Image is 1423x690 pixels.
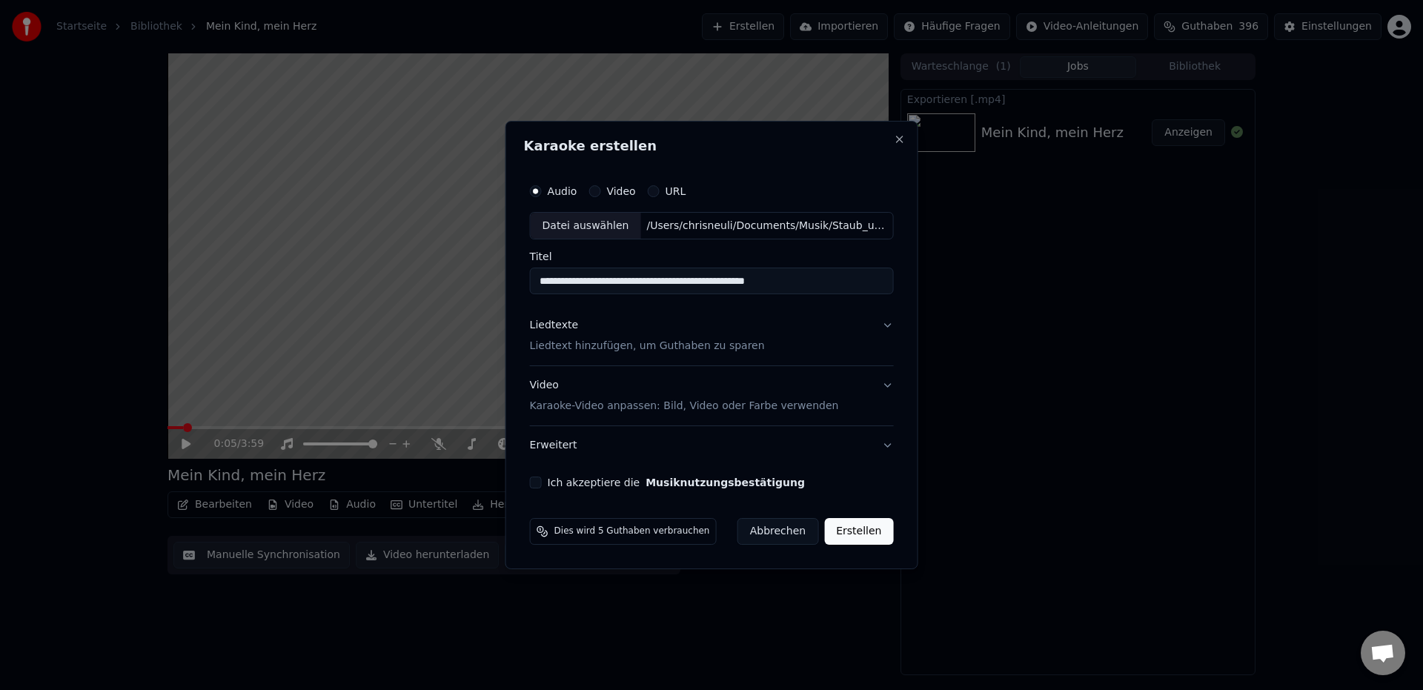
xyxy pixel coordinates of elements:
[524,139,900,153] h2: Karaoke erstellen
[530,339,765,354] p: Liedtext hinzufügen, um Guthaben zu sparen
[531,213,641,239] div: Datei auswählen
[530,426,894,465] button: Erweitert
[530,367,894,426] button: VideoKaraoke-Video anpassen: Bild, Video oder Farbe verwenden
[530,252,894,262] label: Titel
[640,219,892,233] div: /Users/chrisneuli/Documents/Musik/Staub_und_Schatten_a0f6214b-e2f4-4394-9033-41c0bf650079.wav
[530,319,578,334] div: Liedtexte
[530,399,839,414] p: Karaoke-Video anpassen: Bild, Video oder Farbe verwenden
[530,379,839,414] div: Video
[606,186,635,196] label: Video
[548,477,805,488] label: Ich akzeptiere die
[737,518,818,545] button: Abbrechen
[554,525,710,537] span: Dies wird 5 Guthaben verbrauchen
[646,477,805,488] button: Ich akzeptiere die
[548,186,577,196] label: Audio
[666,186,686,196] label: URL
[824,518,893,545] button: Erstellen
[530,307,894,366] button: LiedtexteLiedtext hinzufügen, um Guthaben zu sparen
